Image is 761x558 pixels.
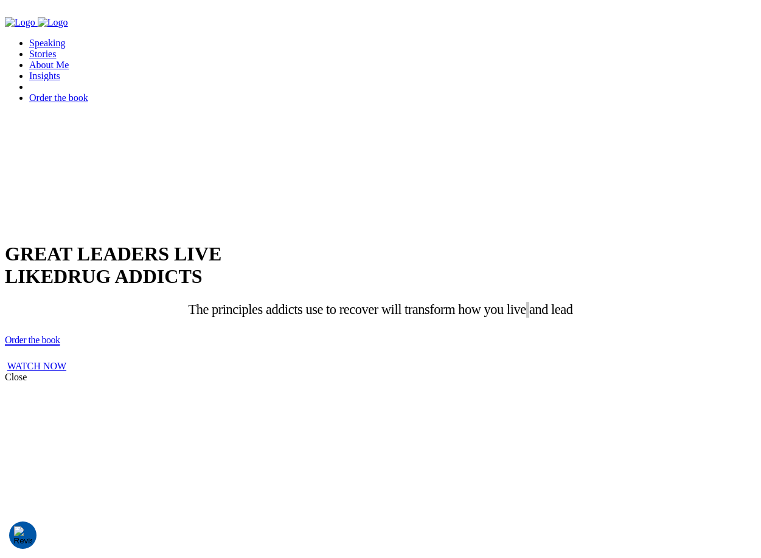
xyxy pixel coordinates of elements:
[29,92,88,103] a: Order the book
[29,81,113,92] a: My Dashboard
[5,331,60,346] a: Order the book
[38,17,68,28] img: Company Logo
[5,17,35,28] img: Company Logo
[5,243,756,288] h1: GREAT LEADERS LIVE LIKE
[54,265,202,287] span: DRUG ADDICTS
[14,526,32,545] button: Consent Preferences
[29,60,69,70] a: About Me
[29,71,60,81] a: Insights
[14,526,32,545] img: Revisit consent button
[5,335,60,345] span: Order the book
[5,17,68,27] a: Company Logo Company Logo
[29,38,66,48] a: Speaking
[29,49,56,59] a: Stories
[188,302,572,317] span: The principles addicts use to recover will transform how you live and lead
[7,361,66,371] a: WATCH NOW
[5,372,27,382] span: Close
